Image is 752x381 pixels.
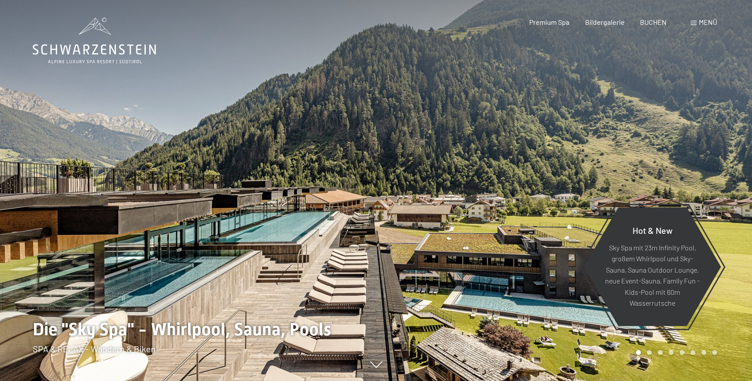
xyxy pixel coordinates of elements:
a: BUCHEN [640,18,667,26]
div: Carousel Page 5 [680,350,684,355]
a: Bildergalerie [585,18,625,26]
span: Hot & New [633,225,673,235]
p: Sky Spa mit 23m Infinity Pool, großem Whirlpool und Sky-Sauna, Sauna Outdoor Lounge, neue Event-S... [605,242,700,309]
div: Carousel Page 2 [647,350,652,355]
div: Carousel Page 6 [691,350,695,355]
div: Carousel Page 8 [712,350,717,355]
a: Premium Spa [529,18,569,26]
div: Carousel Page 7 [701,350,706,355]
span: Menü [699,18,717,26]
div: Carousel Page 3 [658,350,663,355]
a: Hot & New Sky Spa mit 23m Infinity Pool, großem Whirlpool und Sky-Sauna, Sauna Outdoor Lounge, ne... [583,207,721,327]
div: Carousel Pagination [633,350,717,355]
div: Carousel Page 4 [669,350,674,355]
div: Carousel Page 1 (Current Slide) [636,350,641,355]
